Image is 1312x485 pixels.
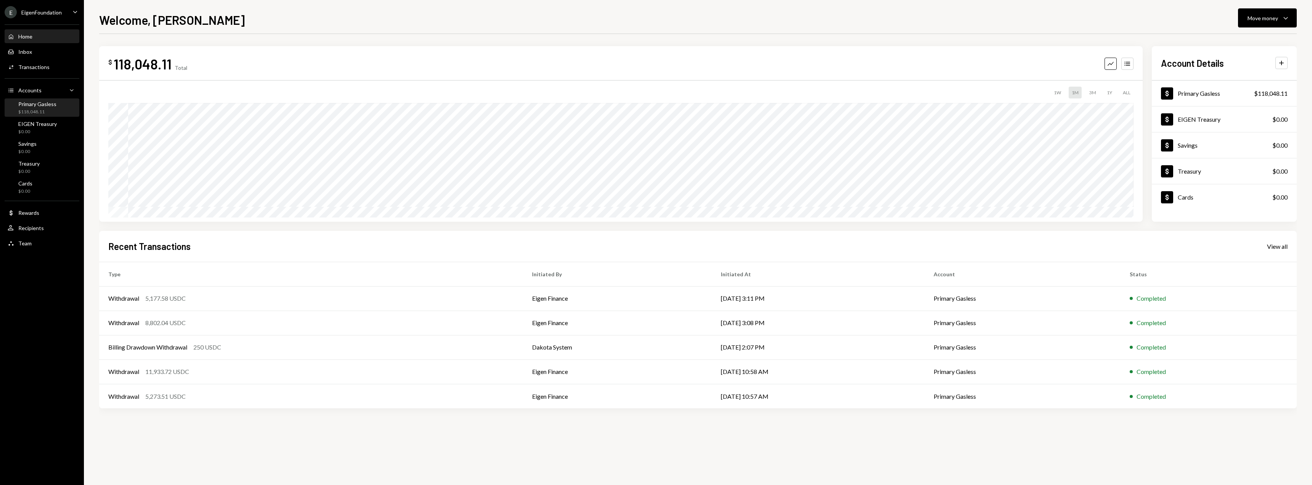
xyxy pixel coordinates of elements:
div: Cards [1178,193,1193,201]
th: Type [99,262,523,286]
div: 1Y [1104,87,1115,98]
div: Treasury [18,160,40,167]
a: Cards$0.00 [1152,184,1297,210]
a: Primary Gasless$118,048.11 [1152,81,1297,106]
div: Completed [1137,318,1166,327]
div: 5,273.51 USDC [145,392,186,401]
a: Rewards [5,206,79,219]
td: Primary Gasless [925,286,1121,311]
div: $0.00 [1272,115,1288,124]
div: EIGEN Treasury [18,121,57,127]
div: Withdrawal [108,367,139,376]
div: $0.00 [18,148,37,155]
div: 250 USDC [193,343,221,352]
div: $118,048.11 [1254,89,1288,98]
td: Eigen Finance [523,384,711,408]
div: Rewards [18,209,39,216]
a: Treasury$0.00 [1152,158,1297,184]
div: Treasury [1178,168,1201,175]
td: Eigen Finance [523,311,711,335]
a: Accounts [5,83,79,97]
div: Billing Drawdown Withdrawal [108,343,187,352]
th: Account [925,262,1121,286]
th: Initiated At [712,262,925,286]
a: Transactions [5,60,79,74]
div: Recipients [18,225,44,231]
div: $0.00 [1272,167,1288,176]
a: Home [5,29,79,43]
th: Status [1121,262,1297,286]
div: ALL [1120,87,1134,98]
a: View all [1267,242,1288,250]
td: [DATE] 3:08 PM [712,311,925,335]
a: Recipients [5,221,79,235]
button: Move money [1238,8,1297,27]
a: Inbox [5,45,79,58]
div: Accounts [18,87,42,93]
a: EIGEN Treasury$0.00 [5,118,79,137]
div: $0.00 [18,168,40,175]
div: Withdrawal [108,318,139,327]
div: Savings [18,140,37,147]
div: Primary Gasless [18,101,56,107]
div: Team [18,240,32,247]
div: Completed [1137,392,1166,401]
div: Primary Gasless [1178,90,1220,97]
a: Treasury$0.00 [5,158,79,176]
div: 1W [1051,87,1064,98]
td: Primary Gasless [925,359,1121,384]
div: Home [18,33,32,40]
td: Dakota System [523,335,711,359]
th: Initiated By [523,262,711,286]
div: 118,048.11 [114,55,172,73]
td: [DATE] 10:57 AM [712,384,925,408]
a: Team [5,236,79,250]
div: Savings [1178,142,1198,149]
div: Inbox [18,48,32,55]
td: Primary Gasless [925,384,1121,408]
div: Withdrawal [108,294,139,303]
div: 3M [1086,87,1099,98]
div: $0.00 [18,129,57,135]
div: $ [108,58,112,66]
div: $0.00 [18,188,32,195]
div: 5,177.58 USDC [145,294,186,303]
div: View all [1267,243,1288,250]
td: [DATE] 3:11 PM [712,286,925,311]
a: Primary Gasless$118,048.11 [5,98,79,117]
div: Completed [1137,294,1166,303]
div: Transactions [18,64,50,70]
div: Completed [1137,367,1166,376]
h2: Recent Transactions [108,240,191,253]
div: EigenFoundation [21,9,62,16]
td: Primary Gasless [925,335,1121,359]
a: EIGEN Treasury$0.00 [1152,106,1297,132]
td: Eigen Finance [523,286,711,311]
td: [DATE] 10:58 AM [712,359,925,384]
div: Cards [18,180,32,187]
div: Move money [1248,14,1278,22]
div: E [5,6,17,18]
div: $118,048.11 [18,109,56,115]
div: Total [175,64,187,71]
h2: Account Details [1161,57,1224,69]
td: Primary Gasless [925,311,1121,335]
a: Savings$0.00 [5,138,79,156]
div: Withdrawal [108,392,139,401]
div: EIGEN Treasury [1178,116,1220,123]
a: Savings$0.00 [1152,132,1297,158]
div: 8,802.04 USDC [145,318,186,327]
div: 11,933.72 USDC [145,367,189,376]
div: Completed [1137,343,1166,352]
h1: Welcome, [PERSON_NAME] [99,12,245,27]
a: Cards$0.00 [5,178,79,196]
div: 1M [1069,87,1082,98]
div: $0.00 [1272,141,1288,150]
td: [DATE] 2:07 PM [712,335,925,359]
td: Eigen Finance [523,359,711,384]
div: $0.00 [1272,193,1288,202]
